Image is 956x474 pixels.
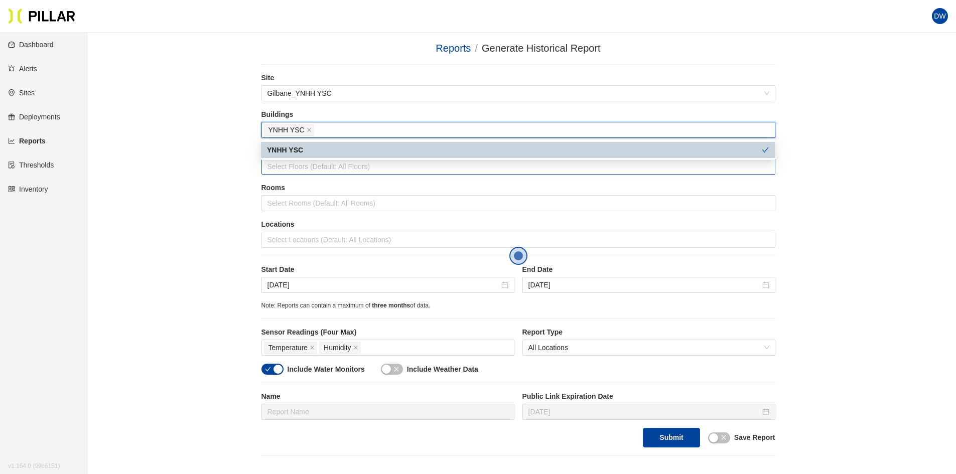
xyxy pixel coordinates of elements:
[393,366,399,372] span: close
[528,279,760,290] input: Aug 25, 2025
[934,8,945,24] span: DW
[324,342,351,353] span: Humidity
[307,127,312,133] span: close
[436,43,471,54] a: Reports
[8,41,54,49] a: dashboardDashboard
[407,364,478,375] label: Include Weather Data
[734,432,775,443] label: Save Report
[261,183,775,193] label: Rooms
[268,342,308,353] span: Temperature
[261,73,775,83] label: Site
[261,264,514,275] label: Start Date
[509,247,527,265] button: Open the dialog
[310,345,315,351] span: close
[8,65,37,73] a: alertAlerts
[353,345,358,351] span: close
[261,327,514,338] label: Sensor Readings (Four Max)
[643,428,700,447] button: Submit
[721,434,727,440] span: close
[261,391,514,402] label: Name
[8,185,48,193] a: qrcodeInventory
[265,366,271,372] span: check
[8,89,35,97] a: environmentSites
[268,124,305,135] span: YNHH YSC
[522,264,775,275] label: End Date
[372,302,410,309] span: three months
[762,146,769,153] span: check
[261,142,775,158] div: YNHH YSC
[8,113,60,121] a: giftDeployments
[267,279,499,290] input: Aug 18, 2025
[267,144,762,155] div: YNHH YSC
[261,404,514,420] input: Report Name
[261,109,775,120] label: Buildings
[8,8,75,24] img: Pillar Technologies
[528,406,760,417] input: Sep 8, 2025
[267,86,769,101] span: Gilbane_YNHH YSC
[8,161,54,169] a: exceptionThresholds
[261,301,775,310] div: Note: Reports can contain a maximum of of data.
[288,364,365,375] label: Include Water Monitors
[261,219,775,230] label: Locations
[482,43,601,54] span: Generate Historical Report
[475,43,478,54] span: /
[8,137,46,145] a: line-chartReports
[522,391,775,402] label: Public Link Expiration Date
[522,327,775,338] label: Report Type
[528,340,769,355] span: All Locations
